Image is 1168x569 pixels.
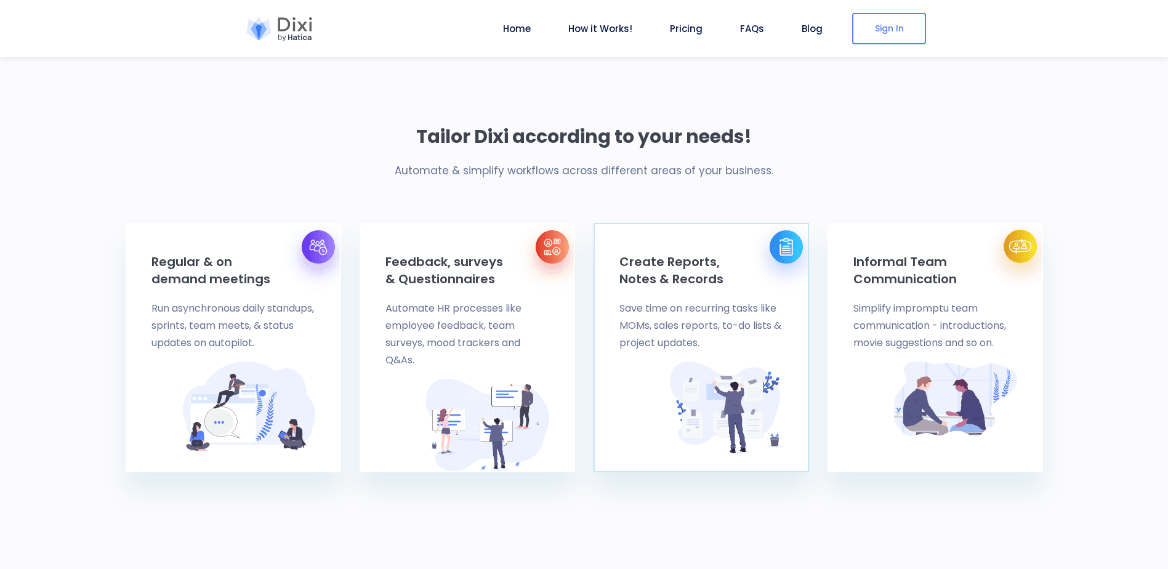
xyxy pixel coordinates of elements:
h2: Tailor Dixi according to your needs! [126,121,1043,152]
h4: Informal Team Communication [853,253,1017,288]
p: Automate & simplify workflows across different areas of your business. [126,161,1043,180]
a: Blog [797,22,828,36]
h4: Create Reports, Notes & Records [619,253,783,288]
a: FAQs [735,22,769,36]
h4: Feedback, surveys & Questionnaires [385,253,549,288]
a: Home [498,22,536,36]
p: Save time on recurring tasks like MOMs, sales reports, to-do lists & project updates. [619,300,783,352]
a: Regular & ondemand meetingsRun asynchronous daily standups, sprints, team meets, & status updates... [151,253,315,352]
a: Informal TeamCommunicationSimplify impromptu team communication - introductions, movie suggestion... [853,253,1017,352]
a: Create Reports,Notes & RecordsSave time on recurring tasks like MOMs, sales reports, to-do lists ... [619,253,783,352]
h4: Regular & on demand meetings [151,253,315,288]
a: How it Works! [563,22,637,36]
a: Sign In [852,13,926,44]
p: Simplify impromptu team communication - introductions, movie suggestions and so on. [853,300,1017,352]
a: Pricing [665,22,707,36]
a: Feedback, surveys& QuestionnairesAutomate HR processes like employee feedback, team surveys, mood... [385,253,549,369]
p: Automate HR processes like employee feedback, team surveys, mood trackers and Q&As. [385,300,549,369]
p: Run asynchronous daily standups, sprints, team meets, & status updates on autopilot. [151,300,315,352]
